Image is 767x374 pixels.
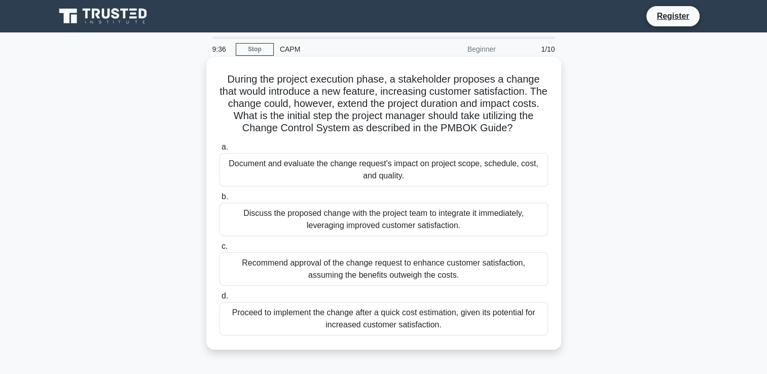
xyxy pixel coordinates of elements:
[413,39,502,59] div: Beginner
[222,192,228,201] span: b.
[218,73,549,135] h5: During the project execution phase, a stakeholder proposes a change that would introduce a new fe...
[650,10,695,22] a: Register
[206,39,236,59] div: 9:36
[220,302,548,335] div: Proceed to implement the change after a quick cost estimation, given its potential for increased ...
[222,291,228,300] span: d.
[220,203,548,236] div: Discuss the proposed change with the project team to integrate it immediately, leveraging improve...
[502,39,561,59] div: 1/10
[222,142,228,151] span: a.
[274,39,413,59] div: CAPM
[236,43,274,56] a: Stop
[220,153,548,186] div: Document and evaluate the change request's impact on project scope, schedule, cost, and quality.
[220,252,548,286] div: Recommend approval of the change request to enhance customer satisfaction, assuming the benefits ...
[222,242,228,250] span: c.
